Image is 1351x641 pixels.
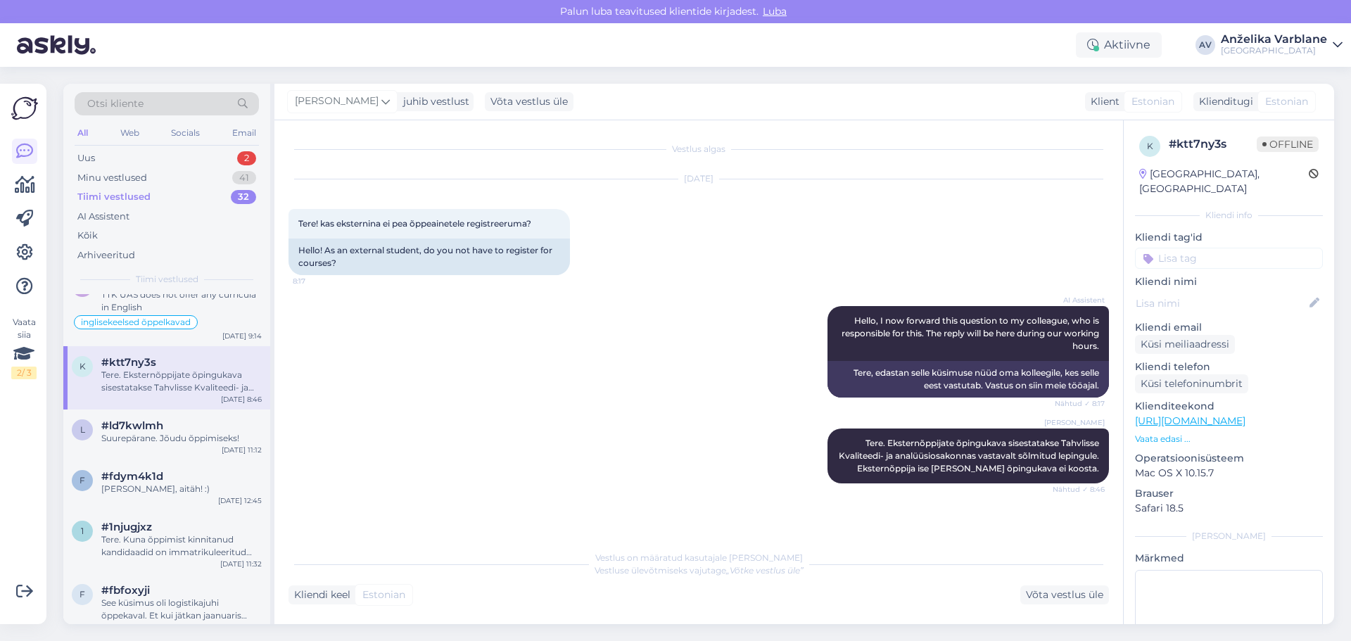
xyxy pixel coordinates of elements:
[1135,501,1323,516] p: Safari 18.5
[77,171,147,185] div: Minu vestlused
[101,584,150,597] span: #fbfoxyji
[80,475,85,485] span: f
[1221,45,1327,56] div: [GEOGRAPHIC_DATA]
[1135,466,1323,481] p: Mac OS X 10.15.7
[101,597,262,622] div: See küsimus oli logistikajuhi õppekaval. Et kui jätkan jaanuaris logistikaga, siis kas ma saan se...
[759,5,791,18] span: Luba
[842,315,1101,351] span: Hello, I now forward this question to my colleague, who is responsible for this. The reply will b...
[229,124,259,142] div: Email
[1136,296,1307,311] input: Lisa nimi
[362,588,405,602] span: Estonian
[101,288,262,314] div: TTK UAS does not offer any curricula in English
[288,239,570,275] div: Hello! As an external student, do you not have to register for courses?
[1135,433,1323,445] p: Vaata edasi ...
[1135,335,1235,354] div: Küsi meiliaadressi
[595,565,804,576] span: Vestluse ülevõtmiseks vajutage
[1135,274,1323,289] p: Kliendi nimi
[75,124,91,142] div: All
[298,218,531,229] span: Tere! kas eksternina ei pea õppeainetele registreeruma?
[1139,167,1309,196] div: [GEOGRAPHIC_DATA], [GEOGRAPHIC_DATA]
[1052,295,1105,305] span: AI Assistent
[726,565,804,576] i: „Võtke vestlus üle”
[101,521,152,533] span: #1njugjxz
[1076,32,1162,58] div: Aktiivne
[118,124,142,142] div: Web
[1020,585,1109,604] div: Võta vestlus üle
[1135,248,1323,269] input: Lisa tag
[81,318,191,326] span: inglisekeelsed õppelkavad
[101,356,156,369] span: #ktt7ny3s
[101,369,262,394] div: Tere. Eksternõppijate õpingukava sisestatakse Tahvlisse Kvaliteedi- ja analüüsiosakonnas vastaval...
[1135,374,1248,393] div: Küsi telefoninumbrit
[1135,230,1323,245] p: Kliendi tag'id
[1135,414,1245,427] a: [URL][DOMAIN_NAME]
[1135,451,1323,466] p: Operatsioonisüsteem
[11,316,37,379] div: Vaata siia
[1085,94,1120,109] div: Klient
[827,361,1109,398] div: Tere, edastan selle küsimuse nüüd oma kolleegile, kes selle eest vastutab. Vastus on siin meie tö...
[77,210,129,224] div: AI Assistent
[87,96,144,111] span: Otsi kliente
[288,588,350,602] div: Kliendi keel
[80,424,85,435] span: l
[222,445,262,455] div: [DATE] 11:12
[222,331,262,341] div: [DATE] 9:14
[1135,320,1323,335] p: Kliendi email
[11,367,37,379] div: 2 / 3
[81,526,84,536] span: 1
[1135,486,1323,501] p: Brauser
[1193,94,1253,109] div: Klienditugi
[77,248,135,262] div: Arhiveeritud
[839,438,1101,474] span: Tere. Eksternõppijate õpingukava sisestatakse Tahvlisse Kvaliteedi- ja analüüsiosakonnas vastaval...
[295,94,379,109] span: [PERSON_NAME]
[485,92,573,111] div: Võta vestlus üle
[11,95,38,122] img: Askly Logo
[1131,94,1174,109] span: Estonian
[237,151,256,165] div: 2
[1195,35,1215,55] div: AV
[80,589,85,599] span: f
[1221,34,1343,56] a: Anželika Varblane[GEOGRAPHIC_DATA]
[1135,399,1323,414] p: Klienditeekond
[231,190,256,204] div: 32
[288,172,1109,185] div: [DATE]
[1169,136,1257,153] div: # ktt7ny3s
[595,552,803,563] span: Vestlus on määratud kasutajale [PERSON_NAME]
[1135,360,1323,374] p: Kliendi telefon
[1135,209,1323,222] div: Kliendi info
[221,394,262,405] div: [DATE] 8:46
[101,470,163,483] span: #fdym4k1d
[101,483,262,495] div: [PERSON_NAME], aitäh! :)
[101,419,163,432] span: #ld7kwlmh
[1147,141,1153,151] span: k
[221,622,262,633] div: [DATE] 9:20
[101,533,262,559] div: Tere. Kuna õppimist kinnitanud kandidaadid on immatrikuleeritud [DATE], siis nüüd loobumiseks pea...
[136,273,198,286] span: Tiimi vestlused
[232,171,256,185] div: 41
[1265,94,1308,109] span: Estonian
[1257,137,1319,152] span: Offline
[1052,484,1105,495] span: Nähtud ✓ 8:46
[77,151,95,165] div: Uus
[1221,34,1327,45] div: Anželika Varblane
[77,229,98,243] div: Kõik
[1052,398,1105,409] span: Nähtud ✓ 8:17
[398,94,469,109] div: juhib vestlust
[1044,417,1105,428] span: [PERSON_NAME]
[218,495,262,506] div: [DATE] 12:45
[80,361,86,372] span: k
[101,432,262,445] div: Suurepärane. Jõudu õppimiseks!
[1135,551,1323,566] p: Märkmed
[288,143,1109,156] div: Vestlus algas
[168,124,203,142] div: Socials
[77,190,151,204] div: Tiimi vestlused
[1135,530,1323,542] div: [PERSON_NAME]
[293,276,345,286] span: 8:17
[220,559,262,569] div: [DATE] 11:32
